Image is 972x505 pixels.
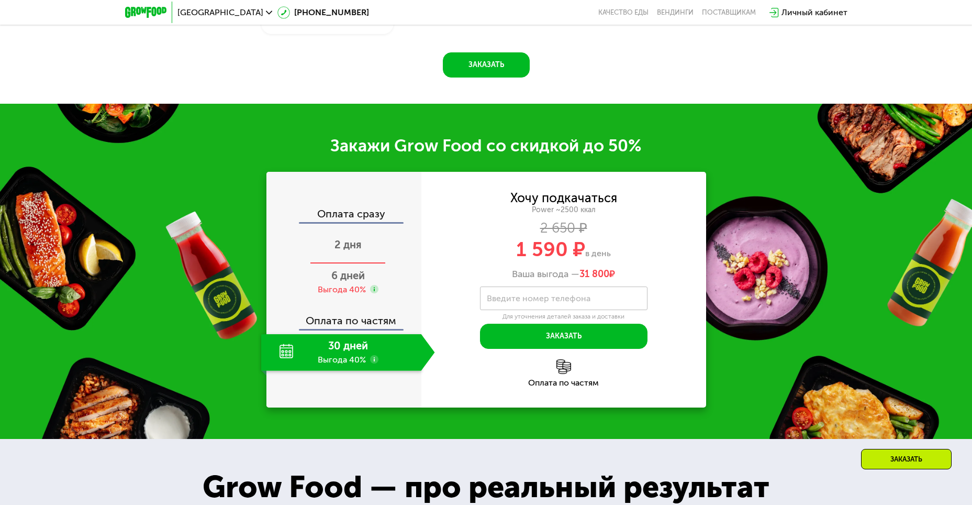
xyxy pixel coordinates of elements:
div: Личный кабинет [781,6,847,19]
span: ₽ [579,269,615,280]
a: Вендинги [657,8,694,17]
div: Оплата по частям [421,379,706,387]
div: 2 650 ₽ [421,223,706,234]
div: Выгода 40% [318,284,366,295]
div: Оплата по частям [267,305,421,329]
div: Оплата сразу [267,208,421,222]
button: Заказать [480,324,647,349]
span: [GEOGRAPHIC_DATA] [177,8,263,17]
div: Хочу подкачаться [510,192,617,204]
div: Заказать [861,449,952,469]
span: 31 800 [579,268,609,280]
img: l6xcnZfty9opOoJh.png [556,359,571,374]
div: Для уточнения деталей заказа и доставки [480,313,647,321]
a: Качество еды [598,8,649,17]
button: Заказать [443,52,530,78]
span: 2 дня [334,238,362,251]
span: в день [585,248,611,258]
div: Power ~2500 ккал [421,205,706,215]
span: 6 дней [331,269,365,282]
label: Введите номер телефона [487,295,590,301]
span: 1 590 ₽ [516,237,585,261]
div: поставщикам [702,8,756,17]
a: [PHONE_NUMBER] [277,6,369,19]
div: Ваша выгода — [421,269,706,280]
